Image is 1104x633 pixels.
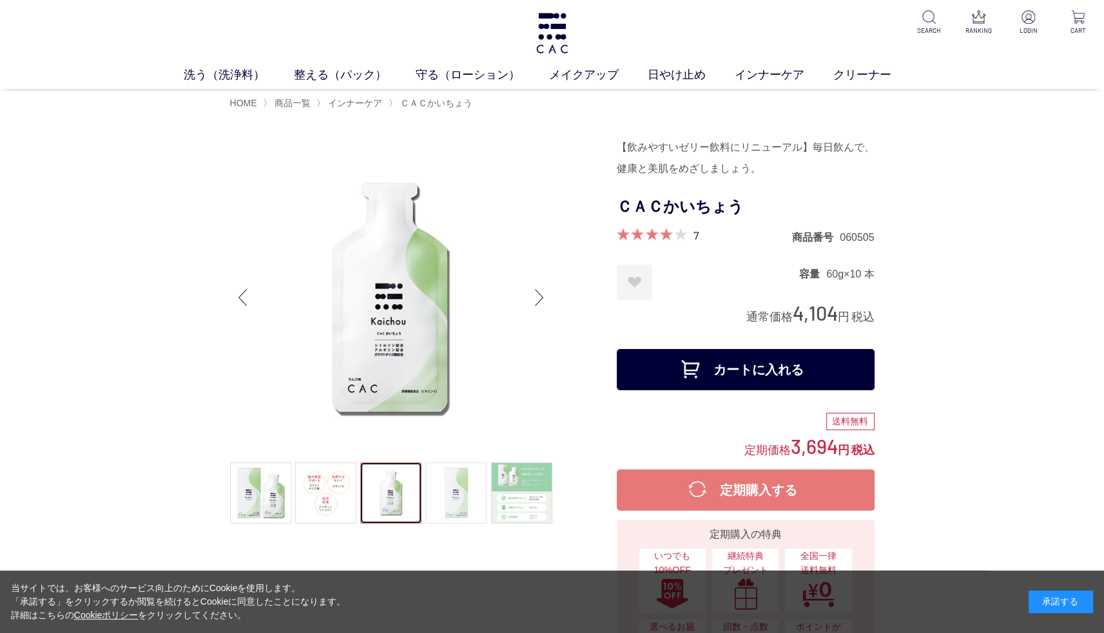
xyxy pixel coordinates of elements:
[963,26,994,35] p: RANKING
[527,272,552,323] div: Next slide
[398,98,472,108] a: ＣＡＣかいちょう
[389,97,476,109] li: 〉
[1012,10,1044,35] a: LOGIN
[791,434,838,458] span: 3,694
[799,267,826,281] dt: 容量
[746,310,793,323] span: 通常価格
[272,98,311,108] a: 商品一覧
[648,66,735,84] a: 日やけ止め
[263,97,314,109] li: 〉
[294,66,416,84] a: 整える（パック）
[735,66,833,84] a: インナーケア
[744,442,791,457] span: 定期価格
[549,66,648,84] a: メイクアップ
[617,349,875,390] button: カートに入れる
[534,13,570,53] img: logo
[74,610,139,620] a: Cookieポリシー
[833,66,920,84] a: クリーナー
[646,549,699,577] span: いつでも10%OFF
[851,310,875,323] span: 税込
[838,310,849,323] span: 円
[826,267,874,281] dd: 60g×10 本
[1062,26,1094,35] p: CART
[11,581,346,622] div: 当サイトでは、お客様へのサービス向上のためにCookieを使用します。 「承諾する」をクリックするか閲覧を続けるとCookieに同意したことになります。 詳細はこちらの をクリックしてください。
[230,137,552,458] img: ＣＡＣかいちょう
[851,444,875,457] span: 税込
[400,98,472,108] span: ＣＡＣかいちょう
[316,97,385,109] li: 〉
[622,527,869,542] div: 定期購入の特典
[1062,10,1094,35] a: CART
[792,231,840,244] dt: 商品番号
[693,228,699,242] a: 7
[719,549,772,577] span: 継続特典 プレゼント
[838,444,849,457] span: 円
[1012,26,1044,35] p: LOGIN
[617,469,875,511] button: 定期購入する
[416,66,549,84] a: 守る（ローション）
[1029,590,1093,613] div: 承諾する
[230,98,257,108] a: HOME
[793,301,838,325] span: 4,104
[275,98,311,108] span: 商品一覧
[617,265,652,300] a: お気に入りに登録する
[328,98,382,108] span: インナーケア
[230,272,256,323] div: Previous slide
[840,231,874,244] dd: 060505
[617,193,875,222] h1: ＣＡＣかいちょう
[325,98,382,108] a: インナーケア
[791,549,845,577] span: 全国一律 送料無料
[617,137,875,180] div: 【飲みやすいゼリー飲料にリニューアル】毎日飲んで、健康と美肌をめざしましょう。
[963,10,994,35] a: RANKING
[826,413,875,431] div: 送料無料
[913,10,945,35] a: SEARCH
[913,26,945,35] p: SEARCH
[184,66,294,84] a: 洗う（洗浄料）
